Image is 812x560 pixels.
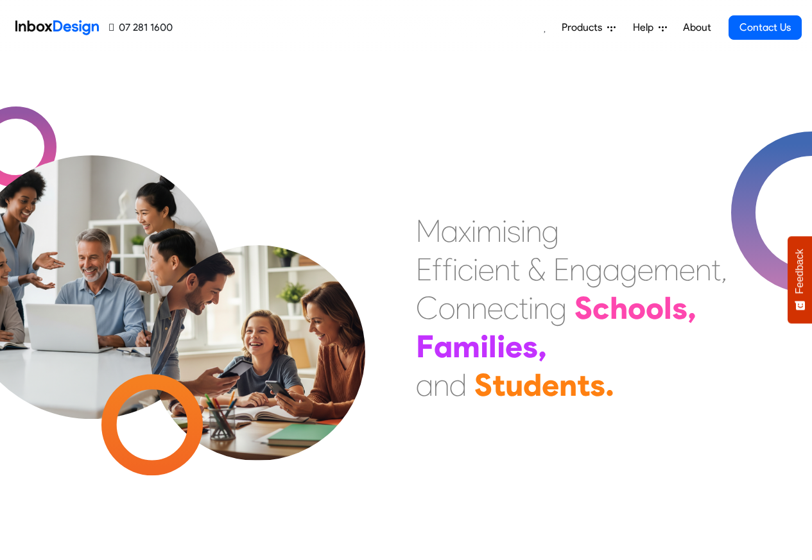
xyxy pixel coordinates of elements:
div: e [542,366,559,404]
a: Help [628,15,672,40]
div: , [538,327,547,366]
div: F [416,327,434,366]
div: i [473,250,478,289]
div: Maximising Efficient & Engagement, Connecting Schools, Families, and Students. [416,212,727,404]
div: l [488,327,497,366]
div: f [432,250,442,289]
div: C [416,289,438,327]
div: s [523,327,538,366]
div: n [559,366,577,404]
div: S [474,366,492,404]
div: u [505,366,523,404]
div: x [458,212,471,250]
div: c [592,289,610,327]
div: n [695,250,711,289]
div: i [528,289,533,327]
div: i [502,212,507,250]
div: & [528,250,546,289]
div: i [480,327,488,366]
div: , [721,250,727,289]
div: g [542,212,559,250]
a: 07 281 1600 [109,20,173,35]
div: a [603,250,620,289]
div: g [585,250,603,289]
div: n [569,250,585,289]
div: S [574,289,592,327]
div: e [487,289,503,327]
div: a [434,327,453,366]
div: m [653,250,679,289]
div: s [672,289,687,327]
div: h [610,289,628,327]
img: parents_with_child.png [123,192,392,461]
div: e [679,250,695,289]
div: M [416,212,441,250]
div: , [687,289,696,327]
div: s [507,212,521,250]
div: a [441,212,458,250]
div: n [494,250,510,289]
span: Feedback [794,249,806,294]
div: t [510,250,520,289]
div: e [637,250,653,289]
div: o [628,289,646,327]
span: Products [562,20,607,35]
div: d [523,366,542,404]
div: l [664,289,672,327]
a: About [679,15,714,40]
div: i [521,212,526,250]
div: a [416,366,433,404]
div: c [503,289,519,327]
div: f [442,250,453,289]
a: Contact Us [729,15,802,40]
div: n [433,366,449,404]
button: Feedback - Show survey [788,236,812,323]
div: o [646,289,664,327]
div: . [605,366,614,404]
div: i [453,250,458,289]
div: n [526,212,542,250]
div: g [620,250,637,289]
div: c [458,250,473,289]
div: e [478,250,494,289]
a: Products [557,15,621,40]
div: n [471,289,487,327]
div: n [455,289,471,327]
div: E [553,250,569,289]
div: i [471,212,476,250]
div: t [492,366,505,404]
span: Help [633,20,659,35]
div: d [449,366,467,404]
div: t [711,250,721,289]
div: t [519,289,528,327]
div: g [549,289,567,327]
div: m [476,212,502,250]
div: t [577,366,590,404]
div: n [533,289,549,327]
div: i [497,327,505,366]
div: e [505,327,523,366]
div: o [438,289,455,327]
div: m [453,327,480,366]
div: E [416,250,432,289]
div: s [590,366,605,404]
